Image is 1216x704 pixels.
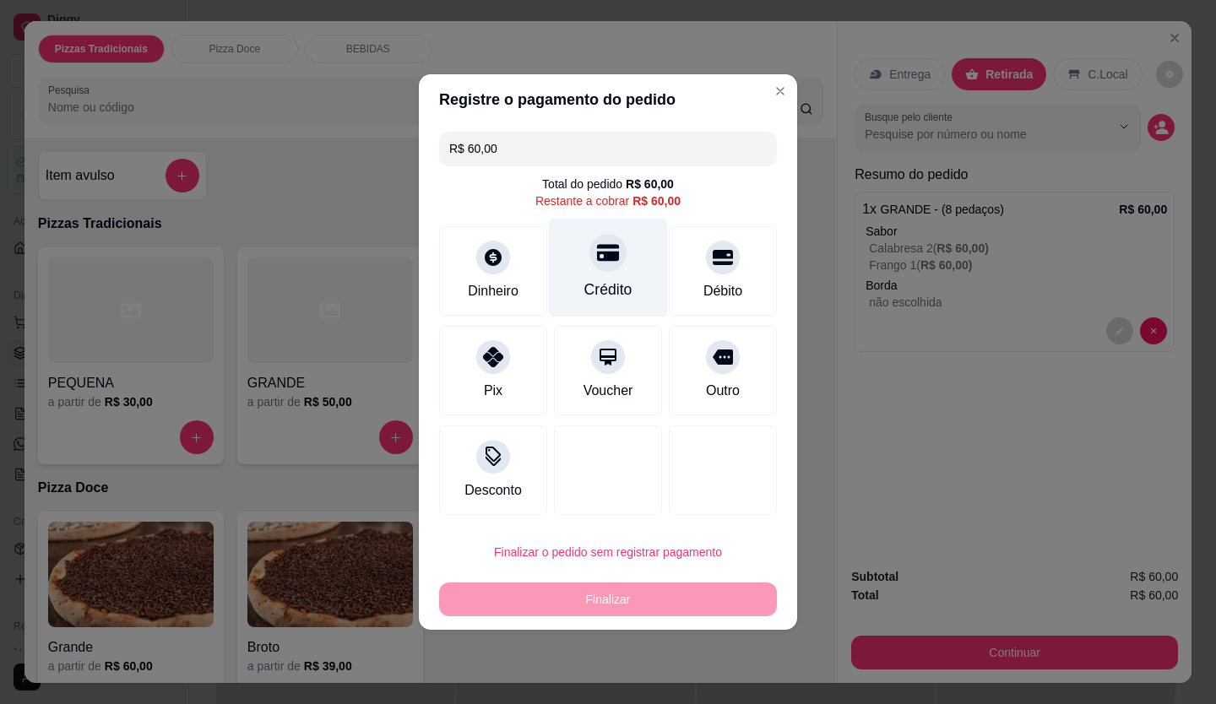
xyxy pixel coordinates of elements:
header: Registre o pagamento do pedido [419,74,797,125]
div: Desconto [464,480,522,501]
div: Dinheiro [468,281,518,301]
div: Voucher [584,381,633,401]
button: Finalizar o pedido sem registrar pagamento [439,535,777,569]
div: Total do pedido [542,176,674,192]
div: Pix [484,381,502,401]
div: Débito [703,281,742,301]
div: Outro [706,381,740,401]
div: R$ 60,00 [626,176,674,192]
input: Ex.: hambúrguer de cordeiro [449,132,767,165]
button: Close [767,78,794,105]
div: Restante a cobrar [535,192,681,209]
div: R$ 60,00 [632,192,681,209]
div: Crédito [584,279,632,301]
